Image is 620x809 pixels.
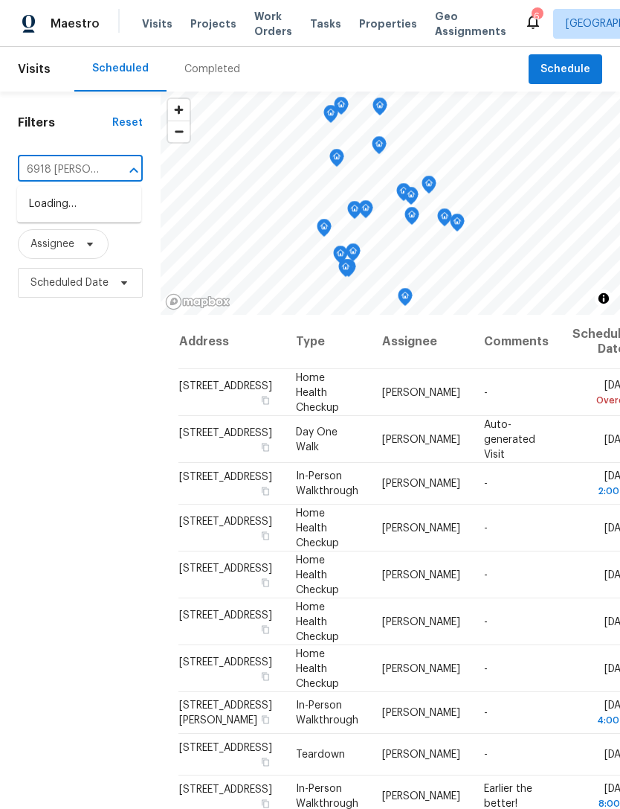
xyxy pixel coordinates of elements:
th: Assignee [370,315,472,369]
span: - [484,616,488,627]
div: Map marker [346,243,361,266]
button: Copy Address [259,622,272,636]
span: Projects [190,16,236,31]
div: Map marker [396,183,411,206]
input: Search for an address... [18,159,101,182]
span: [STREET_ADDRESS] [179,472,272,482]
button: Copy Address [259,713,272,726]
div: Map marker [338,259,353,282]
button: Copy Address [259,485,272,498]
span: In-Person Walkthrough [296,471,358,496]
div: Map marker [404,207,419,230]
button: Copy Address [259,528,272,542]
div: Map marker [404,187,419,210]
span: Toggle attribution [599,290,608,307]
span: [PERSON_NAME] [382,708,460,718]
span: - [484,569,488,580]
span: Work Orders [254,9,292,39]
div: Map marker [333,246,348,269]
span: Tasks [310,19,341,29]
div: Reset [112,115,143,130]
div: Map marker [437,208,452,231]
div: Map marker [372,97,387,121]
span: Assignee [30,237,74,252]
a: Mapbox homepage [165,293,230,310]
span: Visits [142,16,172,31]
button: Zoom in [168,99,190,121]
button: Zoom out [168,121,190,142]
th: Type [284,315,370,369]
span: - [484,522,488,533]
div: 6 [532,9,542,24]
span: [PERSON_NAME] [382,569,460,580]
span: Home Health Checkup [296,648,339,688]
button: Copy Address [259,393,272,406]
div: Map marker [398,288,413,311]
span: [PERSON_NAME] [382,791,460,802]
span: [STREET_ADDRESS] [179,380,272,391]
span: Schedule [540,60,590,79]
div: Map marker [422,176,436,199]
span: [STREET_ADDRESS] [179,784,272,795]
th: Address [178,315,284,369]
div: Map marker [358,200,373,223]
button: Copy Address [259,669,272,682]
span: [STREET_ADDRESS] [179,610,272,620]
div: Map marker [450,214,465,237]
span: [STREET_ADDRESS] [179,516,272,526]
span: Home Health Checkup [296,508,339,548]
span: [STREET_ADDRESS] [179,563,272,573]
button: Copy Address [259,755,272,769]
span: [STREET_ADDRESS] [179,427,272,438]
span: Properties [359,16,417,31]
div: Completed [184,62,240,77]
span: [PERSON_NAME] [382,434,460,444]
button: Copy Address [259,575,272,589]
div: Loading… [17,186,141,223]
span: [PERSON_NAME] [382,387,460,397]
div: Map marker [329,149,344,172]
span: - [484,708,488,718]
span: [PERSON_NAME] [382,663,460,674]
button: Copy Address [259,440,272,453]
span: [STREET_ADDRESS] [179,656,272,667]
span: Auto-generated Visit [484,419,535,459]
span: In-Person Walkthrough [296,784,358,809]
div: Map marker [323,105,338,128]
span: [STREET_ADDRESS] [179,743,272,753]
span: - [484,663,488,674]
span: Geo Assignments [435,9,506,39]
div: Map marker [347,201,362,224]
span: [PERSON_NAME] [382,522,460,533]
span: Day One Walk [296,426,338,452]
th: Comments [472,315,561,369]
div: Map marker [372,136,387,159]
span: Maestro [51,16,100,31]
span: Home Health Checkup [296,372,339,412]
span: Scheduled Date [30,275,109,290]
span: Home Health Checkup [296,554,339,595]
span: - [484,387,488,397]
span: [PERSON_NAME] [382,479,460,489]
button: Close [123,160,144,181]
span: Teardown [296,749,345,760]
button: Toggle attribution [595,290,613,307]
span: - [484,749,488,760]
span: [PERSON_NAME] [382,749,460,760]
span: In-Person Walkthrough [296,700,358,726]
span: [STREET_ADDRESS][PERSON_NAME] [179,700,272,726]
div: Map marker [317,219,332,242]
span: [PERSON_NAME] [382,616,460,627]
div: Map marker [334,97,349,120]
span: Visits [18,53,51,86]
div: Scheduled [92,61,149,76]
span: - [484,479,488,489]
span: Earlier the better! [484,784,532,809]
h1: Filters [18,115,112,130]
span: Home Health Checkup [296,601,339,642]
button: Schedule [529,54,602,85]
